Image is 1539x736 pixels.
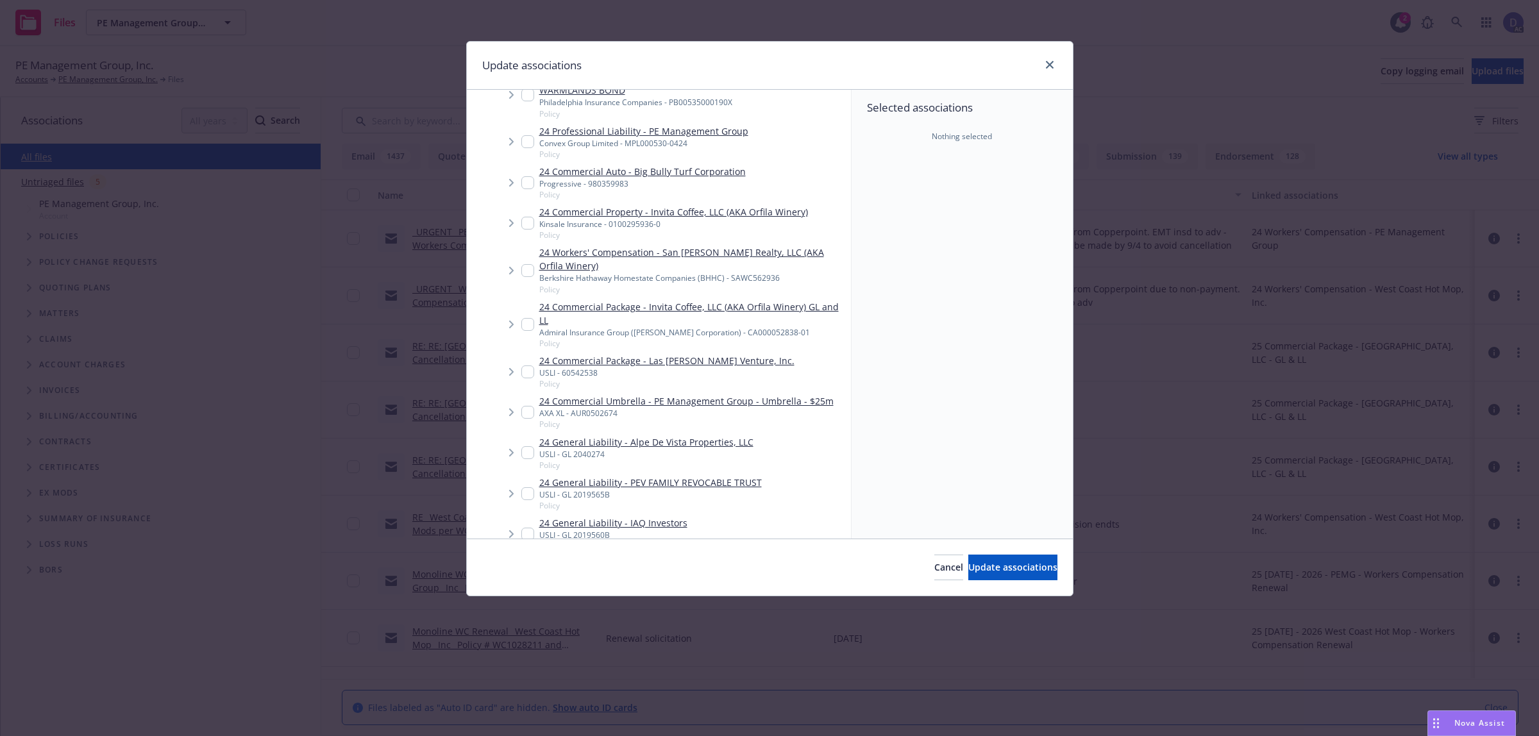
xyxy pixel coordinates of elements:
span: Policy [539,500,762,511]
a: 24 Commercial Package - Invita Coffee, LLC (AKA Orfila Winery) GL and LL [539,300,846,327]
span: Selected associations [867,100,1057,115]
a: 24 Commercial Property - Invita Coffee, LLC (AKA Orfila Winery) [539,205,808,219]
span: Policy [539,378,795,389]
div: USLI - 60542538 [539,367,795,378]
a: 24 General Liability - IAQ Investors [539,516,687,530]
span: Cancel [934,561,963,573]
span: Policy [539,230,808,240]
a: 24 Commercial Auto - Big Bully Turf Corporation [539,165,746,178]
div: USLI - GL 2019565B [539,489,762,500]
a: 24 Professional Liability - PE Management Group [539,124,748,138]
a: 24 Commercial Umbrella - PE Management Group - Umbrella - $25m [539,394,834,408]
div: Admiral Insurance Group ([PERSON_NAME] Corporation) - CA000052838-01 [539,327,846,338]
span: Policy [539,189,746,200]
span: Nothing selected [932,131,992,142]
a: 24 Workers' Compensation - San [PERSON_NAME] Realty, LLC (AKA Orfila Winery) [539,246,846,272]
button: Nova Assist [1427,710,1516,736]
a: 24 General Liability - PEV FAMILY REVOCABLE TRUST [539,476,762,489]
button: Update associations [968,555,1057,580]
div: Drag to move [1428,711,1444,735]
div: Progressive - 980359983 [539,178,746,189]
div: USLI - GL 2019560B [539,530,687,540]
div: USLI - GL 2040274 [539,449,753,460]
a: close [1042,57,1057,72]
span: Update associations [968,561,1057,573]
h1: Update associations [482,57,582,74]
span: Policy [539,419,834,430]
span: Policy [539,108,846,119]
span: Policy [539,149,748,160]
div: Philadelphia Insurance Companies - PB00535000190X [539,97,846,108]
div: Kinsale Insurance - 0100295936-0 [539,219,808,230]
span: Policy [539,338,846,349]
div: Berkshire Hathaway Homestate Companies (BHHC) - SAWC562936 [539,272,846,283]
span: Policy [539,284,846,295]
span: Nova Assist [1454,717,1505,728]
div: AXA XL - AUR0502674 [539,408,834,419]
a: 24 Commercial Package - Las [PERSON_NAME] Venture, Inc. [539,354,795,367]
div: Convex Group Limited - MPL000530-0424 [539,138,748,149]
a: 24 General Liability - Alpe De Vista Properties, LLC [539,435,753,449]
button: Cancel [934,555,963,580]
span: Policy [539,460,753,471]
